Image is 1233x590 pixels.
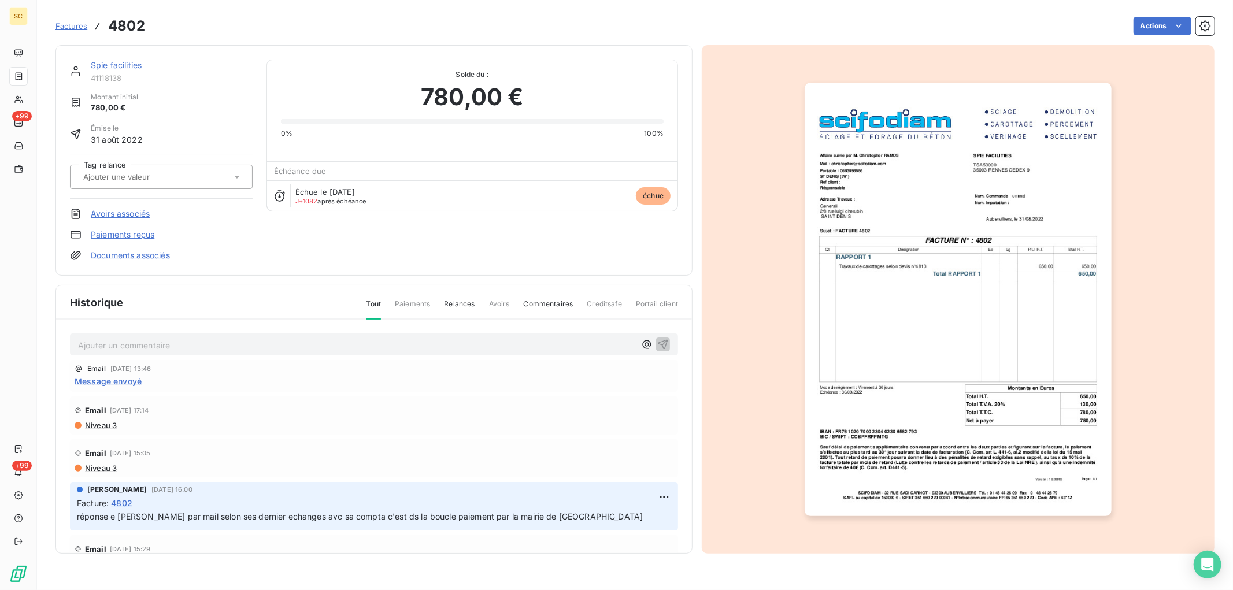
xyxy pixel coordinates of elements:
span: [DATE] 17:14 [110,407,149,414]
span: Email [85,448,106,458]
h3: 4802 [108,16,145,36]
span: 4802 [111,497,132,509]
span: Message envoyé [75,375,142,387]
span: après échéance [295,198,366,205]
span: Niveau 3 [84,463,117,473]
div: SC [9,7,28,25]
span: 0% [281,128,292,139]
span: Facture : [77,497,109,509]
button: Actions [1134,17,1191,35]
span: Email [85,406,106,415]
span: Factures [55,21,87,31]
span: Émise le [91,123,143,133]
span: Paiements [395,299,430,318]
span: Solde dû : [281,69,664,80]
span: [PERSON_NAME] [87,484,147,495]
span: 780,00 € [421,80,523,114]
span: [DATE] 13:46 [110,365,151,372]
span: Échéance due [274,166,327,176]
span: échue [636,187,671,205]
img: Logo LeanPay [9,565,28,583]
span: Portail client [636,299,678,318]
a: Avoirs associés [91,208,150,220]
span: 31 août 2022 [91,133,143,146]
span: Avoirs [489,299,510,318]
span: Niveau 3 [84,421,117,430]
span: 41118138 [91,73,253,83]
span: [DATE] 16:00 [151,486,192,493]
a: Paiements reçus [91,229,154,240]
span: 780,00 € [91,102,138,114]
span: Commentaires [524,299,573,318]
a: Documents associés [91,250,170,261]
span: Tout [366,299,382,320]
span: réponse e [PERSON_NAME] par mail selon ses dernier echanges avc sa compta c'est ds la boucle paie... [77,511,643,521]
span: [DATE] 15:05 [110,450,151,457]
span: J+1082 [295,197,318,205]
span: Relances [444,299,475,318]
span: +99 [12,111,32,121]
span: Historique [70,295,124,310]
img: invoice_thumbnail [805,83,1111,516]
span: [DATE] 15:29 [110,546,151,552]
div: Open Intercom Messenger [1194,551,1221,578]
span: Email [85,544,106,554]
span: Email [87,365,106,372]
input: Ajouter une valeur [82,172,198,182]
span: +99 [12,461,32,471]
span: Échue le [DATE] [295,187,355,196]
a: Spie facilities [91,60,142,70]
span: Montant initial [91,92,138,102]
span: Creditsafe [587,299,622,318]
a: Factures [55,20,87,32]
span: 100% [644,128,664,139]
